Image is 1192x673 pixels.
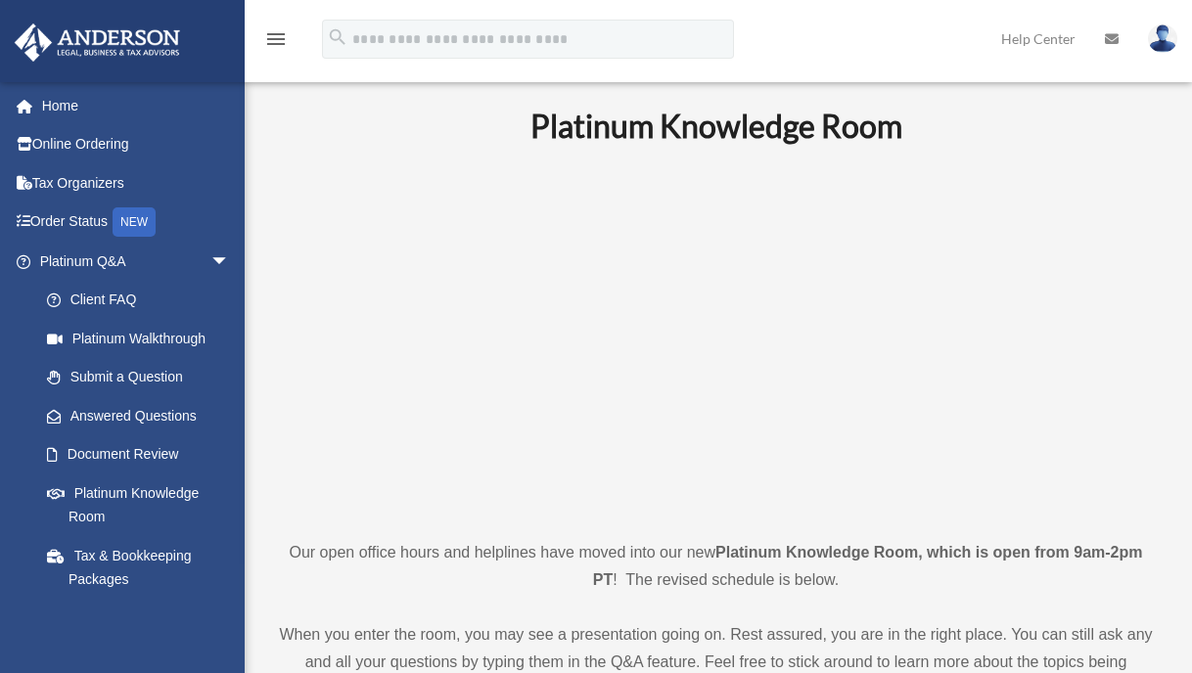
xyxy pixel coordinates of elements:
img: User Pic [1148,24,1177,53]
a: Submit a Question [27,358,259,397]
iframe: 231110_Toby_KnowledgeRoom [423,172,1010,503]
a: Platinum Walkthrough [27,319,259,358]
a: Tax & Bookkeeping Packages [27,536,259,599]
a: Platinum Q&Aarrow_drop_down [14,242,259,281]
a: menu [264,34,288,51]
span: arrow_drop_down [210,242,250,282]
a: Answered Questions [27,396,259,435]
div: NEW [113,207,156,237]
i: search [327,26,348,48]
a: Home [14,86,259,125]
p: Our open office hours and helplines have moved into our new ! The revised schedule is below. [279,539,1153,594]
i: menu [264,27,288,51]
a: Platinum Knowledge Room [27,473,250,536]
a: Online Ordering [14,125,259,164]
a: Document Review [27,435,259,474]
img: Anderson Advisors Platinum Portal [9,23,186,62]
b: Platinum Knowledge Room [530,107,902,145]
a: Order StatusNEW [14,202,259,243]
a: Land Trust & Deed Forum [27,599,259,638]
a: Tax Organizers [14,163,259,202]
strong: Platinum Knowledge Room, which is open from 9am-2pm PT [593,544,1143,588]
a: Client FAQ [27,281,259,320]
